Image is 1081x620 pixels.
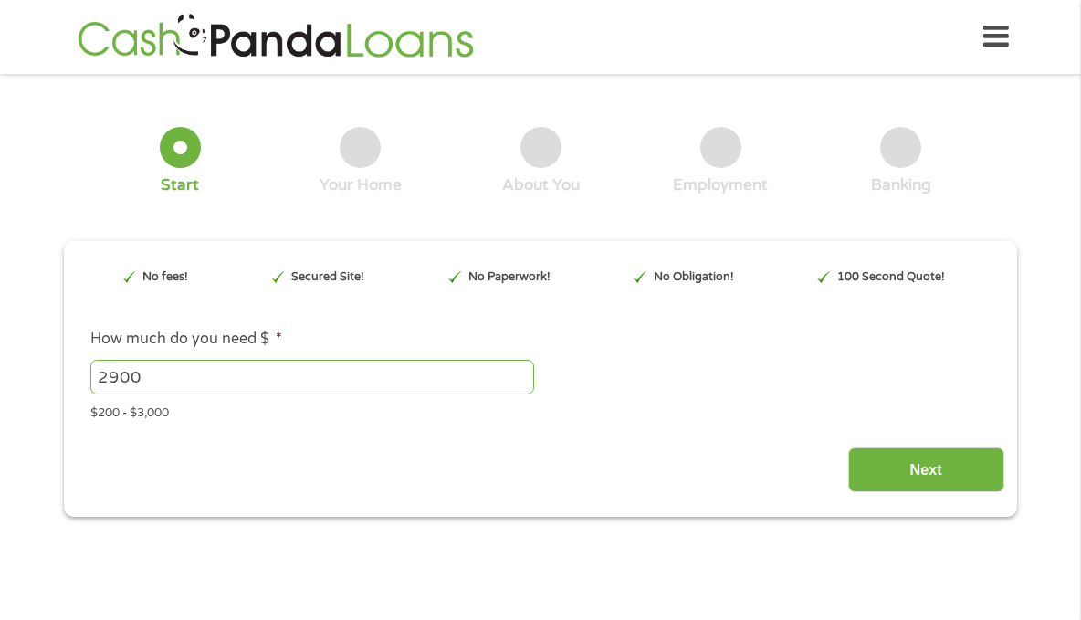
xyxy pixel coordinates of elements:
[90,398,991,423] div: $200 - $3,000
[848,447,1004,492] input: Next
[673,175,768,195] div: Employment
[654,268,734,286] p: No Obligation!
[837,268,945,286] p: 100 Second Quote!
[291,268,364,286] p: Secured Site!
[468,268,551,286] p: No Paperwork!
[502,175,580,195] div: About You
[90,330,282,349] label: How much do you need $
[320,175,402,195] div: Your Home
[72,11,479,63] img: GetLoanNow Logo
[161,175,199,195] div: Start
[142,268,188,286] p: No fees!
[871,175,931,195] div: Banking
